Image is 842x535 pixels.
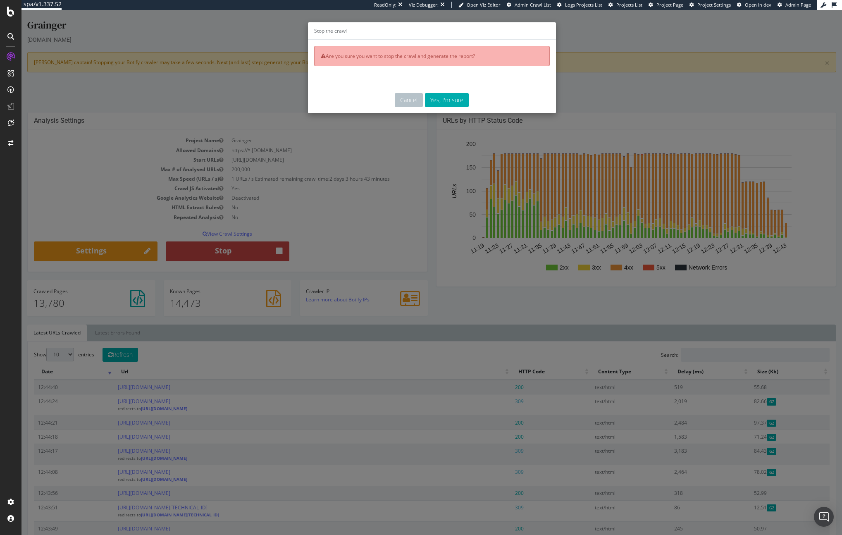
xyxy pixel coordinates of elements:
div: Viz Debugger: [409,2,439,8]
span: Project Settings [697,2,731,8]
div: Stop the crawl [286,12,534,30]
a: Admin Page [778,2,811,8]
a: Logs Projects List [557,2,602,8]
div: Open Intercom Messenger [814,507,834,527]
div: Are you sure you want to stop the crawl and generate the report? [293,36,528,56]
span: Open in dev [745,2,771,8]
button: Yes, I'm sure [403,83,447,97]
a: Projects List [608,2,642,8]
a: Admin Crawl List [507,2,551,8]
span: Projects List [616,2,642,8]
div: ReadOnly: [374,2,396,8]
span: Admin Crawl List [515,2,551,8]
button: Cancel [373,83,401,97]
a: Open in dev [737,2,771,8]
a: Project Settings [689,2,731,8]
a: Open Viz Editor [458,2,501,8]
span: Project Page [656,2,683,8]
span: Admin Page [785,2,811,8]
span: Logs Projects List [565,2,602,8]
a: Project Page [649,2,683,8]
span: Open Viz Editor [467,2,501,8]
